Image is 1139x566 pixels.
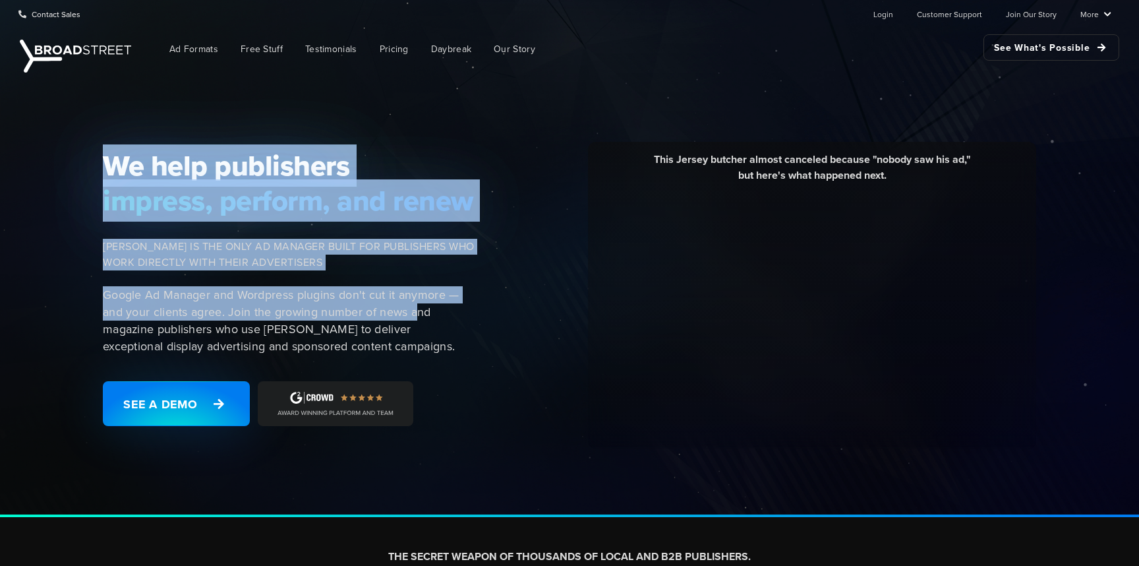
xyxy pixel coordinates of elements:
a: Ad Formats [160,34,228,64]
span: We help publishers [103,148,475,183]
a: Free Stuff [231,34,293,64]
a: See What's Possible [983,34,1119,61]
span: Daybreak [431,42,471,56]
h2: THE SECRET WEAPON OF THOUSANDS OF LOCAL AND B2B PUBLISHERS. [202,550,937,564]
span: Pricing [380,42,409,56]
a: See a Demo [103,381,250,426]
span: Ad Formats [169,42,218,56]
a: More [1080,1,1111,27]
p: Google Ad Manager and Wordpress plugins don't cut it anymore — and your clients agree. Join the g... [103,286,475,355]
a: Customer Support [917,1,982,27]
img: Broadstreet | The Ad Manager for Small Publishers [20,40,131,73]
span: Our Story [494,42,535,56]
a: Our Story [484,34,545,64]
span: Testimonials [305,42,357,56]
a: Contact Sales [18,1,80,27]
a: Login [873,1,893,27]
a: Join Our Story [1006,1,1057,27]
div: This Jersey butcher almost canceled because "nobody saw his ad," but here's what happened next. [598,152,1026,193]
span: impress, perform, and renew [103,183,475,218]
span: [PERSON_NAME] IS THE ONLY AD MANAGER BUILT FOR PUBLISHERS WHO WORK DIRECTLY WITH THEIR ADVERTISERS [103,239,475,270]
a: Testimonials [295,34,367,64]
a: Pricing [370,34,419,64]
nav: Main [138,28,1119,71]
span: Free Stuff [241,42,283,56]
a: Daybreak [421,34,481,64]
iframe: YouTube video player [598,193,1026,434]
